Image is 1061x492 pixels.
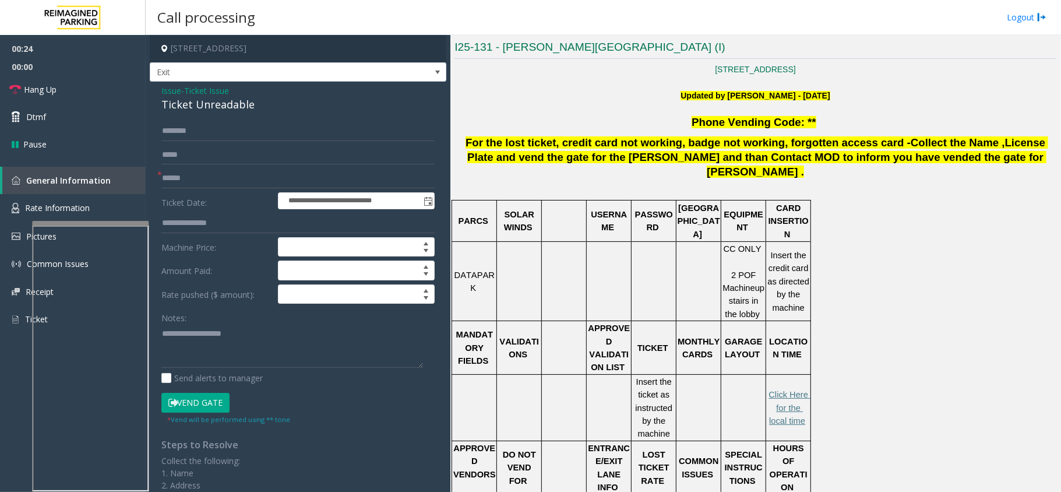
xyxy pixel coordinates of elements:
h4: Steps to Resolve [161,440,435,451]
span: - [907,136,911,149]
span: LOCATION TIME [769,337,808,359]
span: MONTHLY CARDS [678,337,722,359]
span: 2 POF Machine [722,270,758,293]
span: CC ONLY [724,244,762,254]
span: Decrease value [418,247,434,256]
img: logout [1037,11,1046,23]
span: Issue [161,85,181,97]
span: Phone Vending Code: ** [692,116,816,128]
span: Ticket Issue [184,85,229,97]
span: Decrease value [418,270,434,280]
span: - [181,85,229,96]
img: 'icon' [12,176,20,185]
span: Decrease value [418,294,434,304]
span: Ticket [25,314,48,325]
span: PASSWORD [635,210,673,232]
span: Insert the ticket as instructed by the machine [636,377,675,439]
span: Collect the following: [161,455,240,466]
span: Pause [23,138,47,150]
span: General Information [26,175,111,186]
label: Machine Price: [158,237,275,257]
div: Ticket Unreadable [161,97,435,113]
span: EQUIPMENT [724,210,764,232]
span: PARCS [459,216,488,226]
span: Hang Up [24,83,57,96]
label: Send alerts to manager [161,372,263,384]
span: SPECIAL INSTRUCTIONS [725,450,764,486]
span: , credit card not working, badge not working, forgotten access card [556,136,904,149]
label: Notes: [161,308,186,324]
span: VALIDATIONS [500,337,540,359]
span: Dtmf [26,111,46,123]
span: TICKET [637,343,668,353]
h3: I25-131 - [PERSON_NAME][GEOGRAPHIC_DATA] (I) [454,40,1056,59]
span: APPROVED VALIDATION LIST [588,324,630,372]
img: 'icon' [12,259,21,269]
span: COMMON ISSUES [679,456,721,479]
span: Rate Information [25,202,90,213]
span: SOLAR WINDS [504,210,537,232]
span: [GEOGRAPHIC_DATA] [678,203,720,239]
img: 'icon' [12,203,19,213]
label: Amount Paid: [158,261,275,280]
font: Updated by [PERSON_NAME] - [DATE] [681,91,830,100]
span: Common Issues [27,258,89,269]
a: Logout [1007,11,1046,23]
h4: [STREET_ADDRESS] [150,35,446,62]
span: Increase value [418,261,434,270]
small: Vend will be performed using ** tone [167,415,290,424]
span: Toggle popup [421,193,434,209]
h3: Call processing [151,3,261,31]
button: Vend Gate [161,393,230,413]
span: Exit [150,63,387,82]
span: Increase value [418,238,434,247]
a: [STREET_ADDRESS] [715,65,795,74]
span: DATAPARK [454,270,495,293]
span: APPROVED VENDORS [453,444,495,479]
span: Insert the credit card as directed by the machine [767,251,812,312]
span: LOST TICKET RATE [639,450,672,486]
span: For the lost ticket [466,136,556,149]
label: Ticket Date: [158,192,275,210]
span: HOURS OF OPERATION [770,444,808,492]
span: Collect the Name ,License Plate and vend the gate for the [PERSON_NAME] and than Contact MOD to i... [467,136,1048,178]
span: USERNAME [591,210,627,232]
img: 'icon' [12,314,19,325]
span: MANDATORY FIELDS [456,330,494,366]
span: GARAGE LAYOUT [725,337,764,359]
span: DO NOT VEND FOR [503,450,538,486]
span: 2. Address [161,480,200,491]
span: Increase value [418,285,434,294]
img: 'icon' [12,233,20,240]
span: Receipt [26,286,54,297]
span: 1. Name [161,468,193,479]
span: ENTRANCE/EXIT LANE INFO [588,444,630,492]
label: Rate pushed ($ amount): [158,284,275,304]
a: General Information [2,167,146,194]
span: Pictures [26,231,57,242]
a: Click Here for the local time [769,390,811,426]
img: 'icon' [12,288,20,296]
span: upstairs in the lobby [725,283,765,319]
span: CARD INSERTION [769,203,809,239]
